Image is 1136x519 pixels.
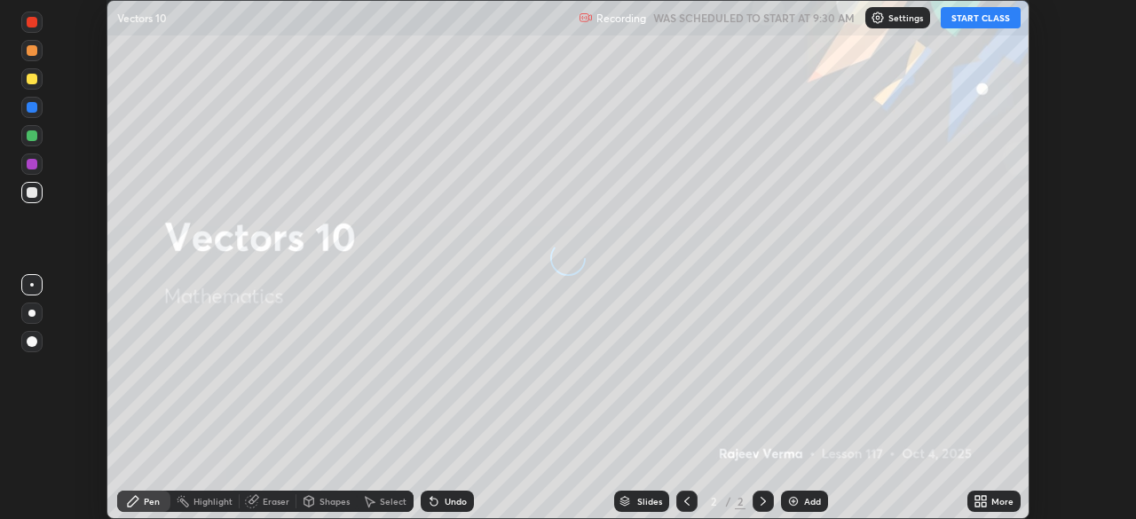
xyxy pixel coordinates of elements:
p: Settings [888,13,923,22]
div: Highlight [193,497,233,506]
div: Add [804,497,821,506]
div: / [726,496,731,507]
p: Vectors 10 [117,11,167,25]
div: Pen [144,497,160,506]
p: Recording [596,12,646,25]
div: Eraser [263,497,289,506]
div: Select [380,497,406,506]
img: add-slide-button [786,494,801,508]
img: recording.375f2c34.svg [579,11,593,25]
button: START CLASS [941,7,1021,28]
h5: WAS SCHEDULED TO START AT 9:30 AM [653,10,855,26]
img: class-settings-icons [871,11,885,25]
div: Undo [445,497,467,506]
div: 2 [735,493,745,509]
div: Shapes [319,497,350,506]
div: 2 [705,496,722,507]
div: Slides [637,497,662,506]
div: More [991,497,1014,506]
